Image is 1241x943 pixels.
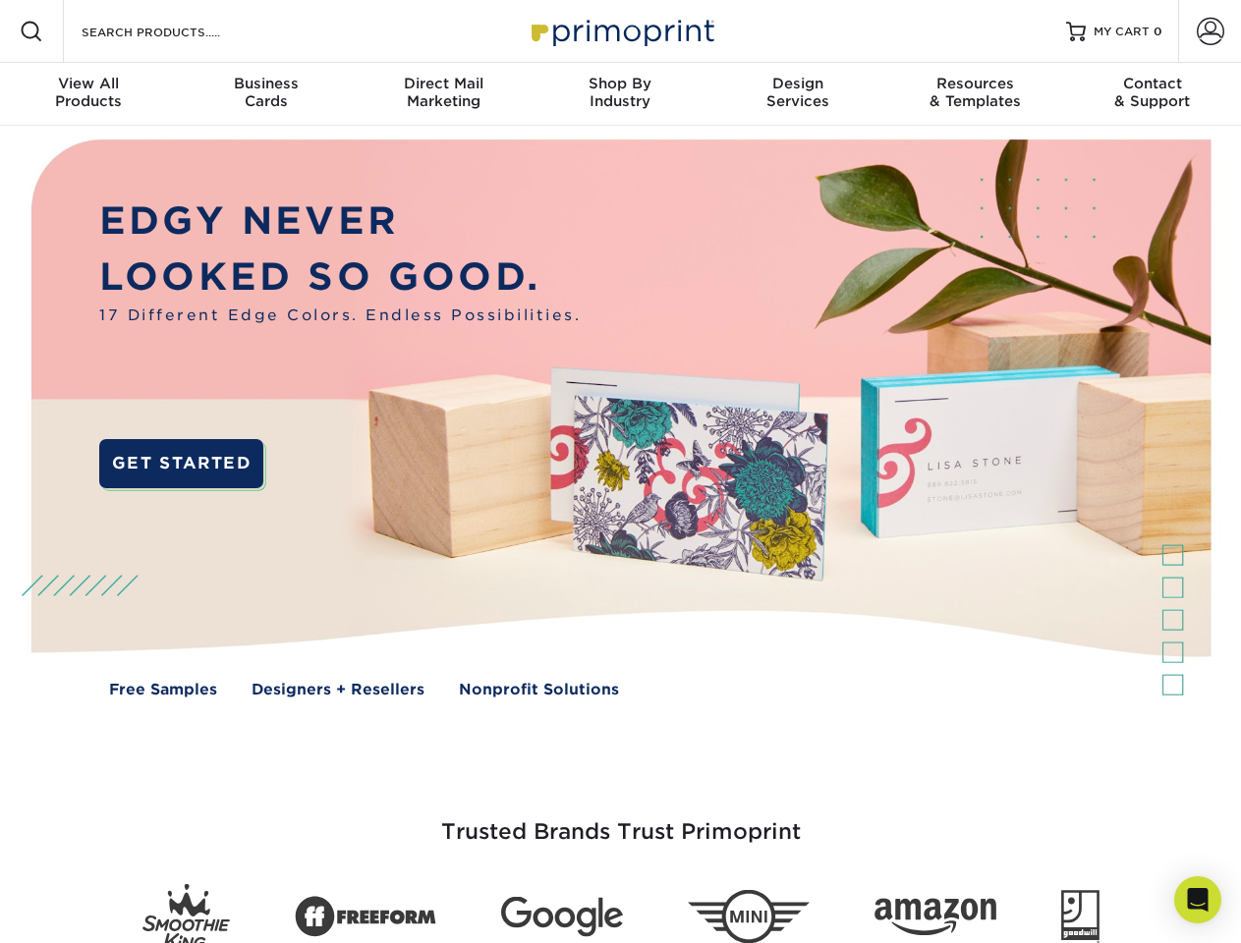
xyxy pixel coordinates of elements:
p: EDGY NEVER [99,194,581,250]
a: BusinessCards [177,63,354,126]
span: 0 [1154,25,1162,38]
a: GET STARTED [99,439,263,488]
div: Open Intercom Messenger [1174,876,1221,923]
div: & Templates [886,75,1063,110]
span: MY CART [1094,24,1150,40]
h3: Trusted Brands Trust Primoprint [46,772,1196,868]
span: Contact [1064,75,1241,92]
iframe: Google Customer Reviews [5,883,167,936]
img: Google [501,897,623,937]
img: Primoprint [523,10,719,52]
a: Shop ByIndustry [532,63,708,126]
span: 17 Different Edge Colors. Endless Possibilities. [99,305,581,327]
div: Industry [532,75,708,110]
div: Marketing [355,75,532,110]
div: & Support [1064,75,1241,110]
span: Business [177,75,354,92]
a: Resources& Templates [886,63,1063,126]
a: Free Samples [109,679,217,701]
a: Direct MailMarketing [355,63,532,126]
a: Designers + Resellers [252,679,424,701]
span: Design [709,75,886,92]
div: Cards [177,75,354,110]
input: SEARCH PRODUCTS..... [80,20,271,43]
div: Services [709,75,886,110]
span: Direct Mail [355,75,532,92]
img: Goodwill [1061,890,1100,943]
p: LOOKED SO GOOD. [99,250,581,305]
a: Nonprofit Solutions [459,679,619,701]
span: Resources [886,75,1063,92]
a: Contact& Support [1064,63,1241,126]
a: DesignServices [709,63,886,126]
img: Amazon [874,899,996,936]
span: Shop By [532,75,708,92]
